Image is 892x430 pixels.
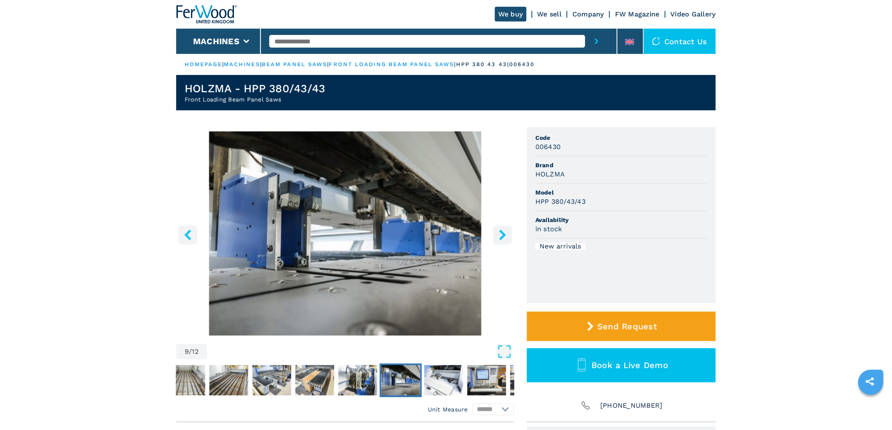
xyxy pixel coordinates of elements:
span: Code [535,134,707,142]
button: Go to Slide 7 [294,363,336,397]
span: | [222,61,224,67]
button: Book a Live Demo [527,348,716,382]
h3: HOLZMA [535,169,565,179]
nav: Thumbnail Navigation [79,363,417,397]
button: Go to Slide 4 [165,363,207,397]
div: New arrivals [535,243,586,250]
img: 7578c1371ec70e10d3f9b27a5d60987c [339,365,377,395]
a: Company [572,10,604,18]
img: de96f82c815df5c6cd06fe898edc1d8e [296,365,334,395]
span: Availability [535,216,707,224]
span: | [328,61,329,67]
span: 9 [185,348,189,355]
button: Go to Slide 10 [423,363,465,397]
p: hpp 380 43 43 | [456,61,509,68]
em: Unit Measure [428,405,468,414]
h3: HPP 380/43/43 [535,197,586,206]
img: c081f70586a0538da5ddbc626acd3348 [210,365,248,395]
span: Model [535,188,707,197]
span: / [189,348,192,355]
h1: HOLZMA - HPP 380/43/43 [185,82,325,95]
button: Go to Slide 8 [337,363,379,397]
span: Brand [535,161,707,169]
button: right-button [493,225,512,244]
img: Phone [580,400,592,411]
a: We buy [495,7,527,21]
h2: Front Loading Beam Panel Saws [185,95,325,104]
img: 01b94f9fe80d4a9518212c34776cec7d [167,365,205,395]
a: HOMEPAGE [185,61,222,67]
div: Go to Slide 9 [176,131,514,336]
img: 71b814756569aa4236fe84aee0a6c8af [382,365,420,395]
button: Go to Slide 9 [380,363,422,397]
a: Video Gallery [671,10,716,18]
button: Machines [193,36,239,46]
a: FW Magazine [615,10,660,18]
img: 1b608f540dac4d4dda2e75bd57dd5e62 [253,365,291,395]
span: | [260,61,262,67]
button: left-button [178,225,197,244]
img: 68c17fce9d36c84a92918e046d612d54 [510,365,549,395]
button: Go to Slide 6 [251,363,293,397]
p: 006430 [509,61,535,68]
button: Go to Slide 11 [466,363,508,397]
img: Ferwood [176,5,237,24]
button: Go to Slide 5 [208,363,250,397]
img: Front Loading Beam Panel Saws HOLZMA HPP 380/43/43 [176,131,514,336]
span: Book a Live Demo [591,360,668,370]
a: front loading beam panel saws [329,61,454,67]
a: We sell [537,10,562,18]
span: 12 [192,348,199,355]
button: Go to Slide 12 [509,363,551,397]
h3: in stock [535,224,562,234]
span: [PHONE_NUMBER] [600,400,663,411]
span: Send Request [597,321,657,331]
button: Send Request [527,312,716,341]
iframe: Chat [856,392,886,424]
img: d40af573e6ee28ccd144a4ca583bd8b1 [425,365,463,395]
a: machines [224,61,260,67]
img: d3f79aeb3307acb081d870b816e57a71 [467,365,506,395]
div: Contact us [644,29,716,54]
span: | [454,61,456,67]
button: Open Fullscreen [209,344,512,359]
a: beam panel saws [262,61,328,67]
a: sharethis [860,371,881,392]
button: submit-button [585,29,608,54]
h3: 006430 [535,142,561,152]
img: Contact us [652,37,661,45]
